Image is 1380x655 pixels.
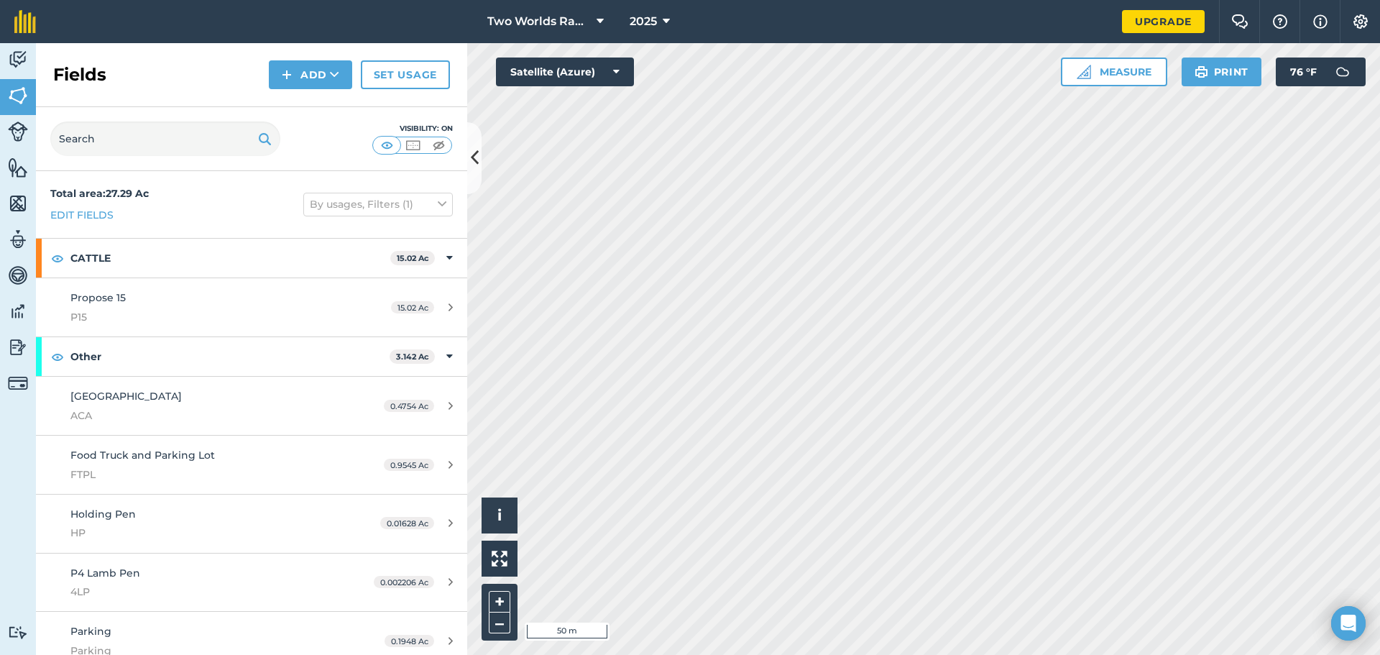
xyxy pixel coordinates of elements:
span: Two Worlds Ranch [487,13,591,30]
span: 0.1948 Ac [385,635,434,647]
img: A question mark icon [1271,14,1289,29]
img: svg+xml;base64,PD94bWwgdmVyc2lvbj0iMS4wIiBlbmNvZGluZz0idXRmLTgiPz4KPCEtLSBHZW5lcmF0b3I6IEFkb2JlIE... [8,336,28,358]
span: ACA [70,408,341,423]
img: svg+xml;base64,PD94bWwgdmVyc2lvbj0iMS4wIiBlbmNvZGluZz0idXRmLTgiPz4KPCEtLSBHZW5lcmF0b3I6IEFkb2JlIE... [1328,58,1357,86]
img: svg+xml;base64,PD94bWwgdmVyc2lvbj0iMS4wIiBlbmNvZGluZz0idXRmLTgiPz4KPCEtLSBHZW5lcmF0b3I6IEFkb2JlIE... [8,122,28,142]
div: Other3.142 Ac [36,337,467,376]
strong: CATTLE [70,239,390,278]
a: Holding PenHP0.01628 Ac [36,495,467,553]
strong: 15.02 Ac [397,253,429,263]
span: 0.01628 Ac [380,517,434,529]
span: Holding Pen [70,508,136,521]
span: 0.002206 Ac [374,576,434,588]
img: svg+xml;base64,PHN2ZyB4bWxucz0iaHR0cDovL3d3dy53My5vcmcvMjAwMC9zdmciIHdpZHRoPSI1NiIgaGVpZ2h0PSI2MC... [8,85,28,106]
a: P4 Lamb Pen4LP0.002206 Ac [36,554,467,612]
a: Propose 15P1515.02 Ac [36,278,467,336]
button: Satellite (Azure) [496,58,634,86]
button: Print [1182,58,1262,86]
img: svg+xml;base64,PHN2ZyB4bWxucz0iaHR0cDovL3d3dy53My5vcmcvMjAwMC9zdmciIHdpZHRoPSIxOSIgaGVpZ2h0PSIyNC... [258,130,272,147]
img: svg+xml;base64,PD94bWwgdmVyc2lvbj0iMS4wIiBlbmNvZGluZz0idXRmLTgiPz4KPCEtLSBHZW5lcmF0b3I6IEFkb2JlIE... [8,626,28,639]
span: 0.4754 Ac [384,400,434,412]
span: 15.02 Ac [391,301,434,313]
span: Food Truck and Parking Lot [70,449,215,462]
a: Food Truck and Parking LotFTPL0.9545 Ac [36,436,467,494]
img: svg+xml;base64,PD94bWwgdmVyc2lvbj0iMS4wIiBlbmNvZGluZz0idXRmLTgiPz4KPCEtLSBHZW5lcmF0b3I6IEFkb2JlIE... [8,373,28,393]
img: svg+xml;base64,PHN2ZyB4bWxucz0iaHR0cDovL3d3dy53My5vcmcvMjAwMC9zdmciIHdpZHRoPSI1MCIgaGVpZ2h0PSI0MC... [378,138,396,152]
span: P4 Lamb Pen [70,567,140,580]
a: Set usage [361,60,450,89]
h2: Fields [53,63,106,86]
img: svg+xml;base64,PHN2ZyB4bWxucz0iaHR0cDovL3d3dy53My5vcmcvMjAwMC9zdmciIHdpZHRoPSI1NiIgaGVpZ2h0PSI2MC... [8,157,28,178]
img: svg+xml;base64,PHN2ZyB4bWxucz0iaHR0cDovL3d3dy53My5vcmcvMjAwMC9zdmciIHdpZHRoPSIxNCIgaGVpZ2h0PSIyNC... [282,66,292,83]
div: Open Intercom Messenger [1331,606,1366,641]
button: Measure [1061,58,1167,86]
span: HP [70,525,341,541]
input: Search [50,122,280,156]
img: svg+xml;base64,PHN2ZyB4bWxucz0iaHR0cDovL3d3dy53My5vcmcvMjAwMC9zdmciIHdpZHRoPSIxNyIgaGVpZ2h0PSIxNy... [1313,13,1328,30]
button: i [482,498,517,533]
span: 0.9545 Ac [384,459,434,471]
img: fieldmargin Logo [14,10,36,33]
button: By usages, Filters (1) [303,193,453,216]
span: Parking [70,625,111,638]
img: svg+xml;base64,PHN2ZyB4bWxucz0iaHR0cDovL3d3dy53My5vcmcvMjAwMC9zdmciIHdpZHRoPSI1MCIgaGVpZ2h0PSI0MC... [404,138,422,152]
img: Four arrows, one pointing top left, one top right, one bottom right and the last bottom left [492,551,507,567]
a: Upgrade [1122,10,1205,33]
img: Two speech bubbles overlapping with the left bubble in the forefront [1231,14,1248,29]
img: svg+xml;base64,PHN2ZyB4bWxucz0iaHR0cDovL3d3dy53My5vcmcvMjAwMC9zdmciIHdpZHRoPSIxOCIgaGVpZ2h0PSIyNC... [51,249,64,267]
img: svg+xml;base64,PHN2ZyB4bWxucz0iaHR0cDovL3d3dy53My5vcmcvMjAwMC9zdmciIHdpZHRoPSI1MCIgaGVpZ2h0PSI0MC... [430,138,448,152]
strong: Total area : 27.29 Ac [50,187,149,200]
img: svg+xml;base64,PD94bWwgdmVyc2lvbj0iMS4wIiBlbmNvZGluZz0idXRmLTgiPz4KPCEtLSBHZW5lcmF0b3I6IEFkb2JlIE... [8,301,28,322]
img: Ruler icon [1077,65,1091,79]
strong: 3.142 Ac [396,352,429,362]
img: svg+xml;base64,PD94bWwgdmVyc2lvbj0iMS4wIiBlbmNvZGluZz0idXRmLTgiPz4KPCEtLSBHZW5lcmF0b3I6IEFkb2JlIE... [8,49,28,70]
img: svg+xml;base64,PD94bWwgdmVyc2lvbj0iMS4wIiBlbmNvZGluZz0idXRmLTgiPz4KPCEtLSBHZW5lcmF0b3I6IEFkb2JlIE... [8,229,28,250]
button: – [489,613,510,633]
img: svg+xml;base64,PHN2ZyB4bWxucz0iaHR0cDovL3d3dy53My5vcmcvMjAwMC9zdmciIHdpZHRoPSIxOSIgaGVpZ2h0PSIyNC... [1195,63,1208,81]
div: CATTLE15.02 Ac [36,239,467,278]
button: Add [269,60,352,89]
span: 76 ° F [1290,58,1317,86]
span: i [497,506,502,524]
span: 4LP [70,584,341,600]
span: 2025 [630,13,657,30]
button: + [489,591,510,613]
button: 76 °F [1276,58,1366,86]
div: Visibility: On [372,123,453,134]
span: P15 [70,309,341,325]
img: svg+xml;base64,PD94bWwgdmVyc2lvbj0iMS4wIiBlbmNvZGluZz0idXRmLTgiPz4KPCEtLSBHZW5lcmF0b3I6IEFkb2JlIE... [8,265,28,286]
span: [GEOGRAPHIC_DATA] [70,390,182,403]
img: A cog icon [1352,14,1369,29]
strong: Other [70,337,390,376]
a: Edit fields [50,207,114,223]
span: FTPL [70,467,341,482]
span: Propose 15 [70,291,126,304]
img: svg+xml;base64,PHN2ZyB4bWxucz0iaHR0cDovL3d3dy53My5vcmcvMjAwMC9zdmciIHdpZHRoPSIxOCIgaGVpZ2h0PSIyNC... [51,348,64,365]
img: svg+xml;base64,PHN2ZyB4bWxucz0iaHR0cDovL3d3dy53My5vcmcvMjAwMC9zdmciIHdpZHRoPSI1NiIgaGVpZ2h0PSI2MC... [8,193,28,214]
a: [GEOGRAPHIC_DATA]ACA0.4754 Ac [36,377,467,435]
